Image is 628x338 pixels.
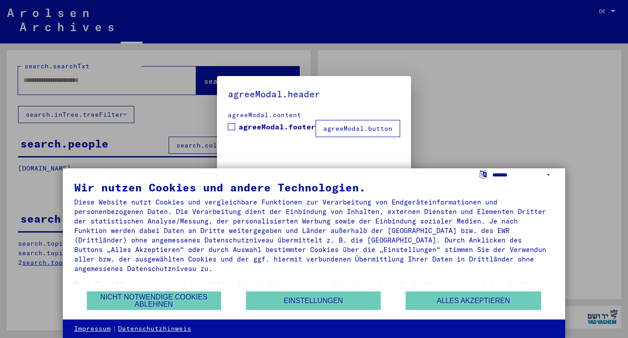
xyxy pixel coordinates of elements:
div: Wir nutzen Cookies und andere Technologien. [74,182,554,193]
button: Einstellungen [246,291,380,310]
select: Sprache auswählen [492,168,554,181]
button: Nicht notwendige Cookies ablehnen [87,291,221,310]
label: Sprache auswählen [478,170,488,178]
h5: agreeModal.header [228,87,400,101]
a: Impressum [74,324,111,333]
div: agreeModal.content [228,110,400,120]
span: agreeModal.footer [239,121,316,132]
button: Alles akzeptieren [406,291,541,310]
a: Datenschutzhinweis [118,324,191,333]
button: agreeModal.button [316,120,400,137]
div: Diese Website nutzt Cookies und vergleichbare Funktionen zur Verarbeitung von Endgeräteinformatio... [74,197,554,273]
